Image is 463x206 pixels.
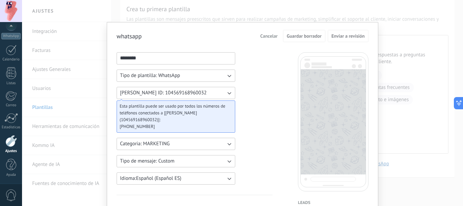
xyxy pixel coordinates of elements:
[1,33,21,39] div: WhatsApp
[120,175,181,182] span: Idioma: Español (Español ES)
[117,70,235,82] button: Tipo de plantilla: WhatsApp
[287,34,322,38] span: Guardar borrador
[1,173,21,177] div: Ayuda
[117,172,235,185] button: Idioma:Español (Español ES)
[117,32,142,40] h2: whatsapp
[257,31,281,41] button: Cancelar
[1,125,21,130] div: Estadísticas
[328,30,368,42] button: Enviar a revisión
[117,138,235,150] button: Categoria: MARKETING
[117,87,235,99] button: [PERSON_NAME] ID: 104569168960032
[120,72,180,79] span: Tipo de plantilla: WhatsApp
[117,155,235,167] button: Tipo de mensaje: Custom
[283,30,325,42] button: Guardar borrador
[260,34,278,38] span: Cancelar
[331,34,365,38] span: Enviar a revisión
[120,141,170,147] span: Categoria: MARKETING
[120,90,207,96] span: [PERSON_NAME] ID: 104569168960032
[1,57,21,62] div: Calendario
[120,123,227,130] span: [PHONE_NUMBER]
[120,103,227,123] span: Esta plantilla puede ser usado por todos los números de teléfonos conectados a [[PERSON_NAME] (10...
[1,103,21,108] div: Correo
[120,158,175,165] span: Tipo de mensaje: Custom
[1,149,21,153] div: Ajustes
[1,81,21,86] div: Listas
